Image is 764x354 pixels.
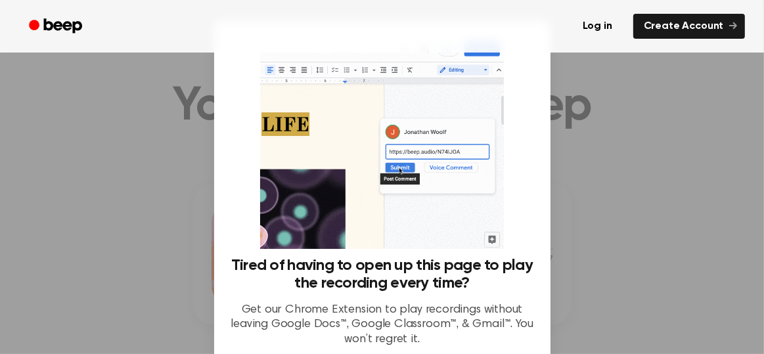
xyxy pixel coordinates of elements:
[230,257,535,292] h3: Tired of having to open up this page to play the recording every time?
[230,303,535,347] p: Get our Chrome Extension to play recordings without leaving Google Docs™, Google Classroom™, & Gm...
[633,14,745,39] a: Create Account
[570,11,625,41] a: Log in
[20,14,94,39] a: Beep
[260,37,504,249] img: Beep extension in action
